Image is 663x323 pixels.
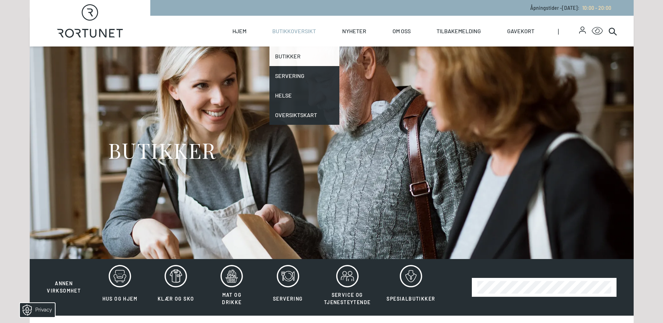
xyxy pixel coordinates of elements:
[558,16,579,46] span: |
[149,265,203,310] button: Klær og sko
[222,292,242,305] span: Mat og drikke
[324,292,371,305] span: Service og tjenesteytende
[93,265,147,310] button: Hus og hjem
[37,265,91,295] button: Annen virksomhet
[317,265,378,310] button: Service og tjenesteytende
[273,296,303,302] span: Servering
[269,66,339,86] a: Servering
[387,296,435,302] span: Spesialbutikker
[392,16,411,46] a: Om oss
[7,301,64,320] iframe: Manage Preferences
[437,16,481,46] a: Tilbakemelding
[47,280,81,294] span: Annen virksomhet
[342,16,366,46] a: Nyheter
[272,16,316,46] a: Butikkoversikt
[269,105,339,125] a: Oversiktskart
[102,296,137,302] span: Hus og hjem
[579,5,611,11] a: 10:00 - 20:00
[108,137,216,163] h1: BUTIKKER
[269,86,339,105] a: Helse
[261,265,315,310] button: Servering
[582,5,611,11] span: 10:00 - 20:00
[530,4,611,12] p: Åpningstider - [DATE] :
[269,46,339,66] a: Butikker
[158,296,194,302] span: Klær og sko
[232,16,246,46] a: Hjem
[592,26,603,37] button: Open Accessibility Menu
[507,16,534,46] a: Gavekort
[204,265,259,310] button: Mat og drikke
[379,265,442,310] button: Spesialbutikker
